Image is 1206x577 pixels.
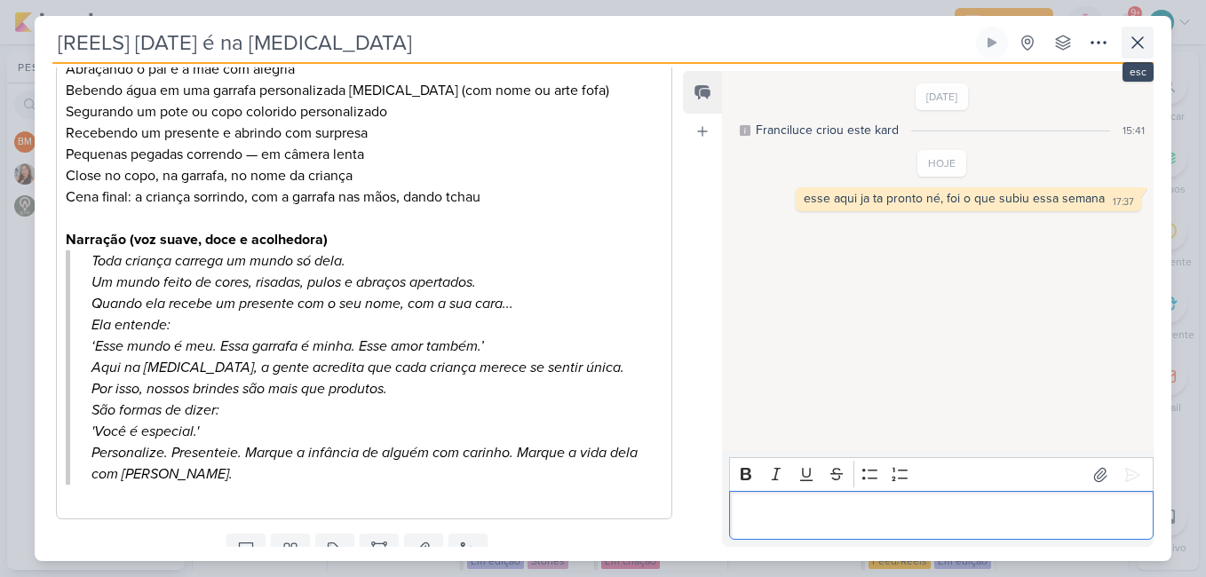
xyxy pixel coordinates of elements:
p: Um mundo feito de cores, risadas, pulos e abraços apertados. [91,272,641,293]
p: Cena final: a criança sorrindo, com a garrafa nas mãos, dando tchau [66,186,663,208]
div: esc [1123,62,1154,82]
p: Bebendo água em uma garrafa personalizada [MEDICAL_DATA] (com nome ou arte fofa) [66,80,663,101]
p: Pequenas pegadas correndo — em câmera lenta [66,144,663,165]
p: Ela entende: [91,314,641,336]
p: Toda criança carrega um mundo só dela. [91,250,641,272]
p: Personalize. Presenteie. Marque a infância de alguém com carinho. Marque a vida dela com [PERSON_... [91,442,641,485]
p: Recebendo um presente e abrindo com surpresa [66,123,663,144]
p: Quando ela recebe um presente com o seu nome, com a sua cara... [91,293,641,314]
p: Segurando um pote ou copo colorido personalizado [66,101,663,123]
strong: Narração (voz suave, doce e acolhedora) [66,231,328,249]
div: Ligar relógio [985,36,999,50]
div: 15:41 [1123,123,1145,138]
p: Abraçando o pai e a mãe com alegria [66,59,663,80]
p: ‘Esse mundo é meu. Essa garrafa é minha. Esse amor também.’ [91,336,641,357]
i: 'Você é especial.' [91,423,199,440]
div: Franciluce criou este kard [756,121,899,139]
input: Kard Sem Título [52,27,972,59]
div: Editor toolbar [729,457,1154,492]
p: Por isso, nossos brindes são mais que produtos. [91,378,641,399]
p: São formas de dizer: [91,399,641,421]
div: esse aqui ja ta pronto né, foi o que subiu essa semana [804,191,1105,206]
p: Close no copo, na garrafa, no nome da criança [66,165,663,186]
div: Editor editing area: main [729,491,1154,540]
p: Aqui na [MEDICAL_DATA], a gente acredita que cada criança merece se sentir única. [91,357,641,378]
div: 17:37 [1113,195,1134,209]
